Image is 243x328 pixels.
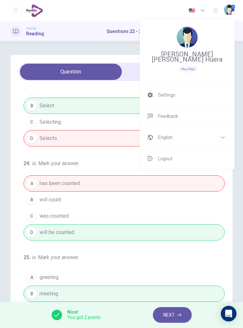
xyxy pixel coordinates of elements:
[148,52,227,62] span: [PERSON_NAME] [PERSON_NAME] Huera
[158,114,178,119] span: Feedback
[177,27,198,48] img: Profile picture
[158,135,173,140] span: English
[158,92,175,98] span: Settings
[158,156,172,161] span: Logout
[221,306,236,321] div: Open Intercom Messenger
[179,66,198,72] span: Plus Plan
[140,85,235,105] a: Settings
